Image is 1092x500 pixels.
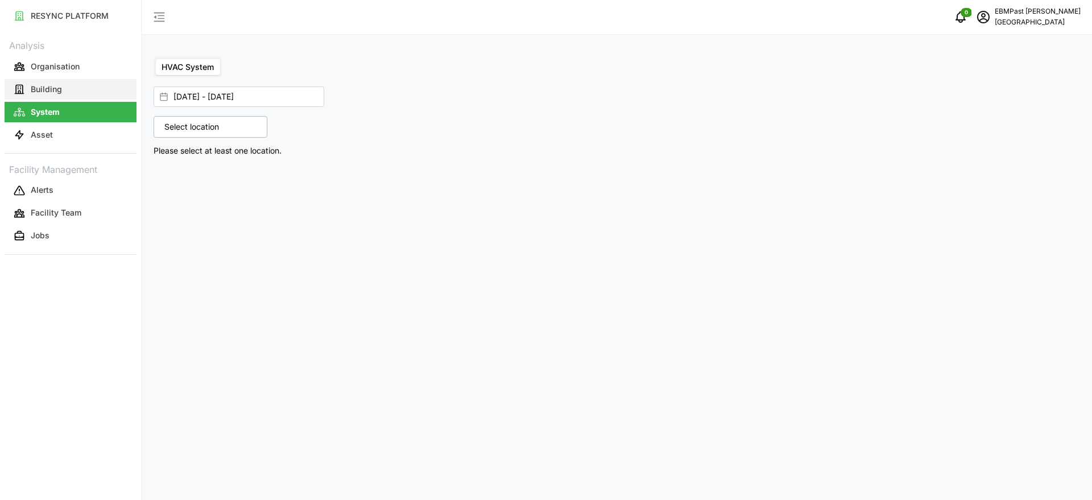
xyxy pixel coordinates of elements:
[31,10,109,22] p: RESYNC PLATFORM
[5,56,136,77] button: Organisation
[31,230,49,241] p: Jobs
[31,106,60,118] p: System
[5,123,136,146] a: Asset
[5,179,136,202] a: Alerts
[5,55,136,78] a: Organisation
[5,225,136,247] a: Jobs
[5,36,136,53] p: Analysis
[5,102,136,122] button: System
[5,5,136,27] a: RESYNC PLATFORM
[5,101,136,123] a: System
[31,129,53,141] p: Asset
[5,6,136,26] button: RESYNC PLATFORM
[159,121,225,133] p: Select location
[5,78,136,101] a: Building
[31,84,62,95] p: Building
[5,180,136,201] button: Alerts
[5,160,136,177] p: Facility Management
[5,125,136,145] button: Asset
[5,79,136,100] button: Building
[995,6,1081,17] p: EBMPast [PERSON_NAME]
[5,203,136,224] button: Facility Team
[949,6,972,28] button: notifications
[31,184,53,196] p: Alerts
[162,62,214,72] span: HVAC System
[972,6,995,28] button: schedule
[5,226,136,246] button: Jobs
[965,9,968,16] span: 0
[31,207,81,218] p: Facility Team
[31,61,80,72] p: Organisation
[995,17,1081,28] p: [GEOGRAPHIC_DATA]
[154,144,613,157] p: Please select at least one location.
[5,202,136,225] a: Facility Team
